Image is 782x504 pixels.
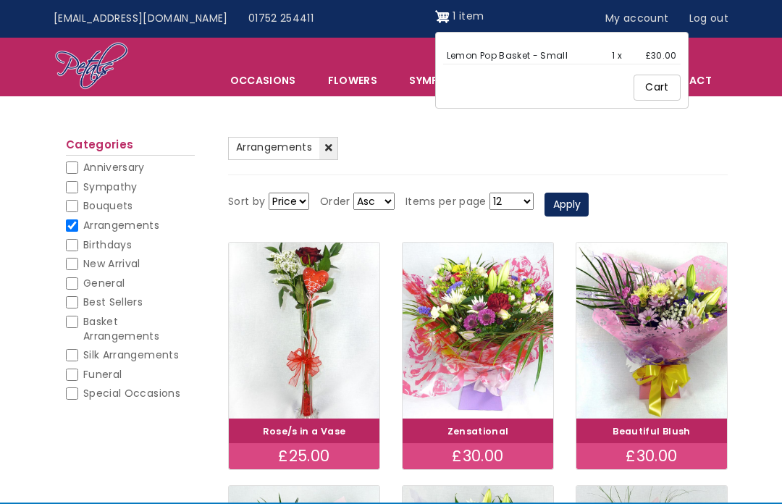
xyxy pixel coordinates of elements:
[66,138,195,156] h2: Categories
[238,5,324,33] a: 01752 254411
[545,193,589,217] button: Apply
[453,9,484,23] span: 1 item
[634,75,680,101] a: Cart
[83,276,125,290] span: General
[608,47,631,64] td: 1 x
[83,256,140,271] span: New Arrival
[83,386,180,400] span: Special Occasions
[679,5,739,33] a: Log out
[83,295,143,309] span: Best Sellers
[447,425,509,437] a: Zensational
[83,218,159,232] span: Arrangements
[83,348,179,362] span: Silk Arrangements
[435,5,450,28] img: Shopping cart
[403,243,553,419] img: Zensational
[447,49,568,62] a: Lemon Pop Basket - Small
[83,367,122,382] span: Funeral
[313,65,392,96] a: Flowers
[405,193,487,211] label: Items per page
[228,193,265,211] label: Sort by
[595,5,679,33] a: My account
[263,425,346,437] a: Rose/s in a Vase
[83,238,132,252] span: Birthdays
[320,193,350,211] label: Order
[229,243,379,419] img: Rose/s in a Vase
[236,140,312,154] span: Arrangements
[576,443,727,469] div: £30.00
[394,65,482,96] a: Sympathy
[215,65,311,96] span: Occasions
[435,5,484,28] a: Shopping cart 1 item
[631,47,680,64] td: £30.00
[43,5,238,33] a: [EMAIL_ADDRESS][DOMAIN_NAME]
[403,443,553,469] div: £30.00
[229,443,379,469] div: £25.00
[83,314,159,343] span: Basket Arrangements
[54,41,129,92] img: Home
[83,160,145,175] span: Anniversary
[228,137,338,160] a: Arrangements
[83,180,138,194] span: Sympathy
[576,243,727,419] img: Beautiful Blush
[613,425,690,437] a: Beautiful Blush
[83,198,133,213] span: Bouquets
